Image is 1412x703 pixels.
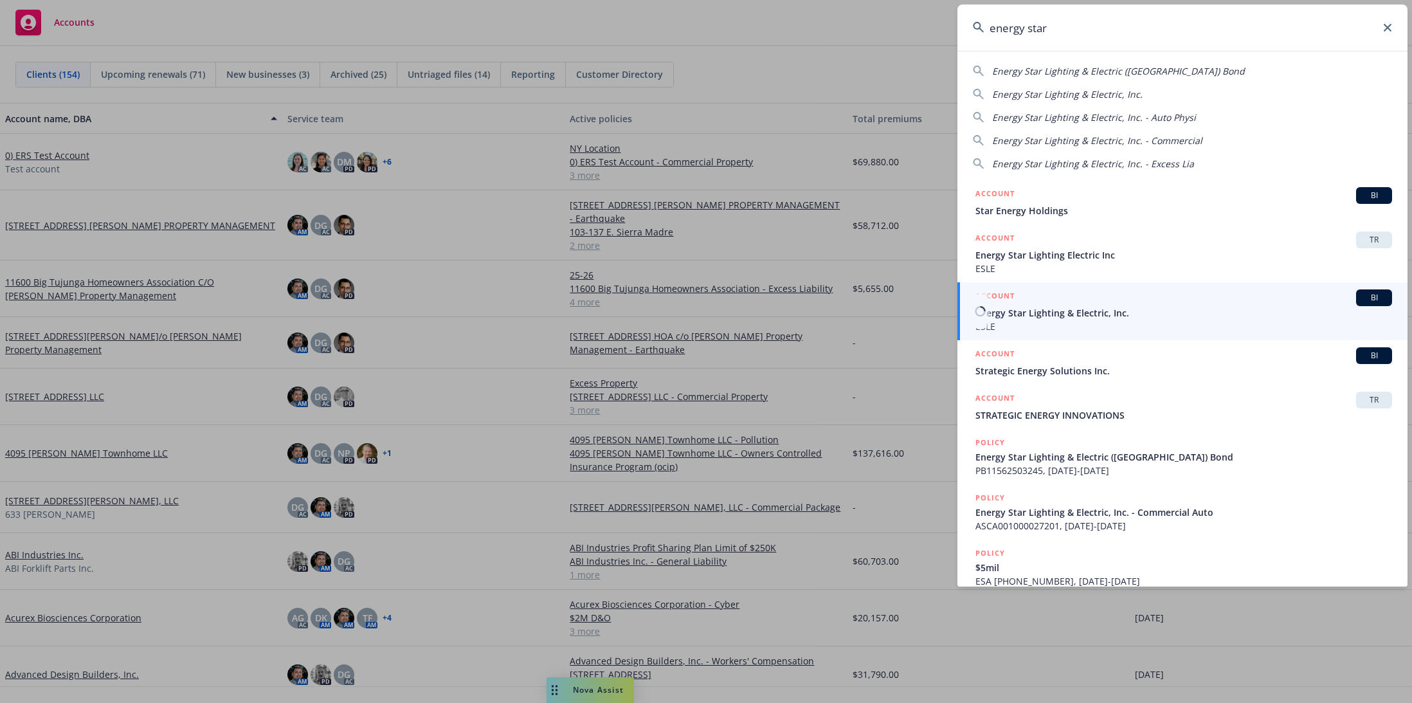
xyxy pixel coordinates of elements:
[975,320,1392,333] span: ESLE
[975,464,1392,477] span: PB11562503245, [DATE]-[DATE]
[992,111,1196,123] span: Energy Star Lighting & Electric, Inc. - Auto Physi
[957,282,1407,340] a: ACCOUNTBIEnergy Star Lighting & Electric, Inc.ESLE
[957,340,1407,385] a: ACCOUNTBIStrategic Energy Solutions Inc.
[975,289,1015,305] h5: ACCOUNT
[992,158,1194,170] span: Energy Star Lighting & Electric, Inc. - Excess Lia
[975,187,1015,203] h5: ACCOUNT
[957,429,1407,484] a: POLICYEnergy Star Lighting & Electric ([GEOGRAPHIC_DATA]) BondPB11562503245, [DATE]-[DATE]
[992,65,1245,77] span: Energy Star Lighting & Electric ([GEOGRAPHIC_DATA]) Bond
[1361,350,1387,361] span: BI
[975,248,1392,262] span: Energy Star Lighting Electric Inc
[992,134,1202,147] span: Energy Star Lighting & Electric, Inc. - Commercial
[975,436,1005,449] h5: POLICY
[975,506,1392,519] span: Energy Star Lighting & Electric, Inc. - Commercial Auto
[975,392,1015,407] h5: ACCOUNT
[975,547,1005,560] h5: POLICY
[957,385,1407,429] a: ACCOUNTTRSTRATEGIC ENERGY INNOVATIONS
[957,224,1407,282] a: ACCOUNTTREnergy Star Lighting Electric IncESLE
[957,484,1407,540] a: POLICYEnergy Star Lighting & Electric, Inc. - Commercial AutoASCA001000027201, [DATE]-[DATE]
[957,540,1407,595] a: POLICY$5milESA [PHONE_NUMBER], [DATE]-[DATE]
[975,347,1015,363] h5: ACCOUNT
[975,306,1392,320] span: Energy Star Lighting & Electric, Inc.
[975,491,1005,504] h5: POLICY
[957,5,1407,51] input: Search...
[975,262,1392,275] span: ESLE
[957,180,1407,224] a: ACCOUNTBIStar Energy Holdings
[975,561,1392,574] span: $5mil
[1361,234,1387,246] span: TR
[975,204,1392,217] span: Star Energy Holdings
[975,408,1392,422] span: STRATEGIC ENERGY INNOVATIONS
[975,519,1392,533] span: ASCA001000027201, [DATE]-[DATE]
[975,364,1392,378] span: Strategic Energy Solutions Inc.
[975,574,1392,588] span: ESA [PHONE_NUMBER], [DATE]-[DATE]
[975,450,1392,464] span: Energy Star Lighting & Electric ([GEOGRAPHIC_DATA]) Bond
[992,88,1143,100] span: Energy Star Lighting & Electric, Inc.
[1361,394,1387,406] span: TR
[1361,190,1387,201] span: BI
[1361,292,1387,304] span: BI
[975,232,1015,247] h5: ACCOUNT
